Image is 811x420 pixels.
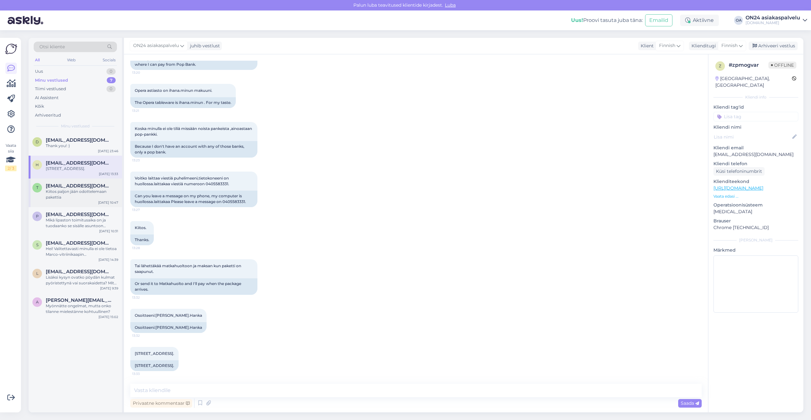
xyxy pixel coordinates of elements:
span: 13:27 [132,207,156,212]
span: 13:23 [132,158,156,163]
span: p [36,214,39,219]
span: Finnish [721,42,738,49]
div: Klienditugi [689,43,716,49]
span: 13:32 [132,295,156,300]
span: lehtinen.merja@gmail.com [46,269,112,274]
span: Voitko laittaa viestiä puhelimeeni,tietokoneeni on huollossa.laittakaa viestiä numeroon 0405583331. [135,176,230,186]
div: Mikä lipaston toimitusaika on ja tuodaanko se sisälle asuntoon kotitoimituksella? [46,217,118,229]
div: [DATE] 23:46 [98,149,118,153]
div: Vaata siia [5,143,17,171]
span: 13:20 [132,70,156,75]
div: Socials [101,56,117,64]
div: Because I don't have an account with any of those banks, only a pop bank. [130,141,257,158]
p: Kliendi email [713,145,798,151]
div: OA [734,16,743,25]
div: Can you leave a message on my phone, my computer is huollossa.laittakaa Please leave a message on... [130,191,257,207]
div: Arhiveeritud [35,112,61,119]
p: Kliendi nimi [713,124,798,131]
p: Operatsioonisüsteem [713,202,798,208]
div: Thank you if you can help, or send me an account number where I can pay from Pop Bank. [130,53,257,70]
div: [DATE] 15:02 [99,315,118,319]
div: Aktiivne [680,15,719,26]
div: # zpmogvar [729,61,768,69]
span: ON24 asiakaspalvelu [133,42,179,49]
input: Lisa tag [713,112,798,121]
span: Osoitteeni:[PERSON_NAME].Hanka [135,313,202,318]
div: Osoitteeni:[PERSON_NAME].Hanka [130,322,207,333]
div: Minu vestlused [35,77,68,84]
div: The Opera tableware is ihana.minun . For my taste. [130,97,236,108]
div: Hei! Valitettavasti minulla ei ole tietoa Marco-vitriinikaapin peilikuvakokoonpanon tai ylösalais... [46,246,118,257]
span: [STREET_ADDRESS]. [135,351,174,356]
p: Vaata edasi ... [713,193,798,199]
div: Privaatne kommentaar [130,399,192,408]
span: s.myllarinen@gmail.com [46,240,112,246]
div: Thanks. [130,234,154,245]
div: Klient [638,43,654,49]
div: juhib vestlust [187,43,220,49]
span: t [36,185,38,190]
div: [DATE] 10:31 [99,229,118,234]
div: [DATE] 10:47 [98,200,118,205]
div: 0 [106,86,116,92]
div: Thank you! :) [46,143,118,149]
div: [PERSON_NAME] [713,237,798,243]
div: Arhiveeri vestlus [749,42,798,50]
div: All [34,56,41,64]
p: Kliendi telefon [713,160,798,167]
span: l [36,271,38,276]
span: Minu vestlused [61,123,90,129]
p: [EMAIL_ADDRESS][DOMAIN_NAME] [713,151,798,158]
div: Tiimi vestlused [35,86,66,92]
p: Brauser [713,218,798,224]
span: Opera astiasto on ihana.minun makuuni. [135,88,212,93]
span: donegandaniel2513@gmail.com [46,137,112,143]
img: Askly Logo [5,43,17,55]
div: Web [66,56,77,64]
input: Lisa nimi [714,133,791,140]
div: [STREET_ADDRESS]. [46,166,118,172]
div: Uus [35,68,43,75]
div: [STREET_ADDRESS]. [130,360,179,371]
div: 2 / 3 [5,166,17,171]
span: Offline [768,62,796,69]
a: ON24 asiakaspalvelu[DOMAIN_NAME] [746,15,807,25]
span: 13:32 [132,333,156,338]
div: Lisäksi kysyn ovatko pöydän kulmat pyöristettynä vai suorakaidetta? Mitä pöytä maksaisi minulle. ... [46,274,118,286]
span: hurinapiipari@hotmail.com [46,160,112,166]
span: pipsalai1@gmail.com [46,212,112,217]
div: [DOMAIN_NAME] [746,20,800,25]
p: Kliendi tag'id [713,104,798,111]
span: d [36,139,39,144]
span: Finnish [659,42,675,49]
div: Kliendi info [713,94,798,100]
div: Proovi tasuta juba täna: [571,17,643,24]
span: 13:21 [132,108,156,113]
span: h [36,162,39,167]
span: Tai lähettäkää matkahuoltoon ja maksan kun paketti on saapunut. [135,263,242,274]
div: Kõik [35,103,44,110]
div: [DATE] 14:39 [99,257,118,262]
span: Kiitos. [135,225,147,230]
div: Kiitos paljon jään odottelemaan pakettia [46,189,118,200]
div: AI Assistent [35,95,58,101]
span: a [36,300,39,304]
div: ON24 asiakaspalvelu [746,15,800,20]
span: antti.herronen@hotmail.com [46,297,112,303]
span: z [719,64,721,68]
span: Koska minulla ei ole tiliä missään noista pankeista ,ainoastaan pop-pankki. [135,126,253,137]
a: [URL][DOMAIN_NAME] [713,185,763,191]
span: 13:33 [132,371,156,376]
span: s [36,242,38,247]
b: Uus! [571,17,583,23]
span: Otsi kliente [39,44,65,50]
p: Chrome [TECHNICAL_ID] [713,224,798,231]
div: Küsi telefoninumbrit [713,167,765,176]
span: 13:28 [132,246,156,250]
div: 7 [107,77,116,84]
p: [MEDICAL_DATA] [713,208,798,215]
span: Saada [681,400,699,406]
span: Luba [443,2,458,8]
div: Myönnätte ongelmat, mutta onko tilanne mielestänne kohtuullinen? [46,303,118,315]
div: Or send it to Matkahuolto and I'll pay when the package arrives. [130,278,257,295]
